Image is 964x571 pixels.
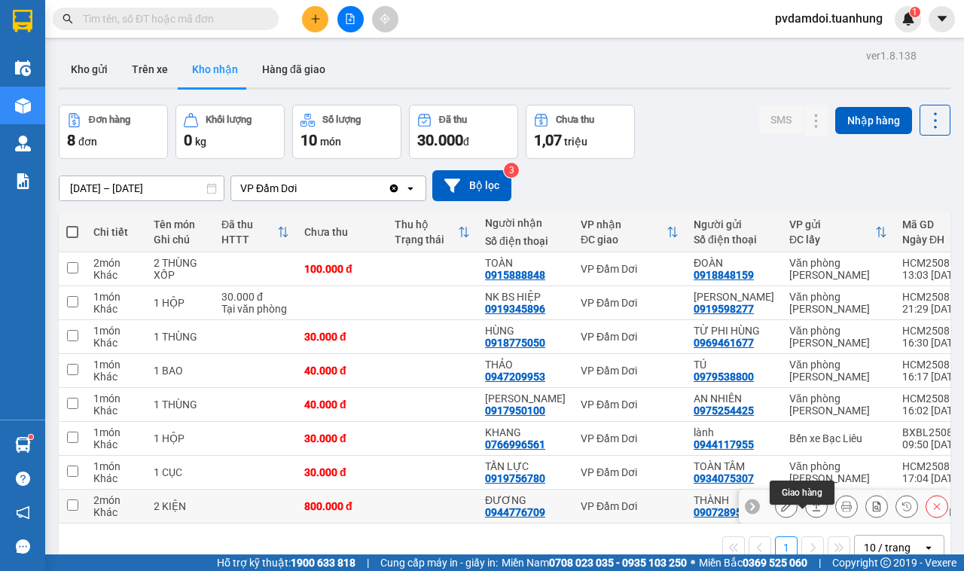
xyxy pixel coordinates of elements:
div: TÚ [694,359,774,371]
div: Văn phòng [PERSON_NAME] [789,291,887,315]
span: plus [310,14,321,24]
span: caret-down [935,12,949,26]
div: VP gửi [789,218,875,231]
div: 1 món [93,460,139,472]
img: solution-icon [15,173,31,189]
div: 0934075307 [694,472,754,484]
button: Đã thu30.000đ [409,105,518,159]
div: 0919345896 [485,303,545,315]
div: 0944117955 [694,438,754,450]
span: đ [463,136,469,148]
sup: 3 [504,163,519,178]
div: Tại văn phòng [221,303,289,315]
div: Sửa đơn hàng [775,495,798,518]
div: 800.000 đ [304,500,380,512]
button: Hàng đã giao [250,51,337,87]
div: Văn phòng [PERSON_NAME] [789,325,887,349]
div: 40.000 đ [304,365,380,377]
button: Nhập hàng [835,107,912,134]
button: Số lượng10món [292,105,401,159]
div: Khác [93,405,139,417]
div: Khác [93,506,139,518]
div: Người gửi [694,218,774,231]
div: Số điện thoại [694,234,774,246]
button: 1 [775,536,798,559]
div: 0919598277 [694,303,754,315]
img: warehouse-icon [15,98,31,114]
div: ĐOÀN [694,257,774,269]
div: 1 BAO [154,365,206,377]
div: 1 món [93,291,139,303]
div: 2 THÙNG XỐP [154,257,206,281]
span: aim [380,14,390,24]
img: warehouse-icon [15,60,31,76]
div: 0979538800 [694,371,754,383]
button: file-add [337,6,364,32]
span: notification [16,505,30,520]
span: copyright [880,557,891,568]
button: Kho gửi [59,51,120,87]
button: Trên xe [120,51,180,87]
div: VP Đầm Dơi [581,432,679,444]
div: Số lượng [322,115,361,125]
div: ĐƯƠNG [485,494,566,506]
div: 1 món [93,426,139,438]
input: Tìm tên, số ĐT hoặc mã đơn [83,11,261,27]
svg: Clear value [388,182,400,194]
div: 1 HỘP [154,432,206,444]
div: THÀNH [694,494,774,506]
button: plus [302,6,328,32]
div: Khác [93,303,139,315]
div: TỪ PHI HÙNG [694,325,774,337]
div: VP Đầm Dơi [581,365,679,377]
div: Khối lượng [206,115,252,125]
div: 1 THÙNG [154,398,206,411]
div: VP Đầm Dơi [581,331,679,343]
div: Đã thu [439,115,467,125]
div: 2 món [93,257,139,269]
div: KIỀU OANH [485,392,566,405]
svg: open [923,542,935,554]
img: warehouse-icon [15,136,31,151]
div: 1 THÙNG [154,331,206,343]
div: Trạng thái [395,234,458,246]
div: Văn phòng [PERSON_NAME] [789,257,887,281]
div: Chưa thu [304,226,380,238]
div: AN NHIÊN [694,392,774,405]
span: Miền Bắc [699,554,807,571]
div: ver 1.8.138 [866,47,917,64]
div: HTTT [221,234,277,246]
div: Khác [93,337,139,349]
span: ⚪️ [691,560,695,566]
div: Chưa thu [556,115,594,125]
sup: 1 [29,435,33,439]
div: 30.000 đ [221,291,289,303]
div: 0919756780 [485,472,545,484]
div: 0917950100 [485,405,545,417]
div: VP nhận [581,218,667,231]
button: Khối lượng0kg [175,105,285,159]
span: message [16,539,30,554]
div: 0907289506 [694,506,754,518]
div: Khác [93,472,139,484]
span: | [819,554,821,571]
div: 0766996561 [485,438,545,450]
button: Bộ lọc [432,170,511,201]
div: 0947209953 [485,371,545,383]
div: TẤN LỰC [485,460,566,472]
div: 0918775050 [485,337,545,349]
div: 0918848159 [694,269,754,281]
button: SMS [758,106,804,133]
button: caret-down [929,6,955,32]
input: Selected VP Đầm Dơi. [298,181,300,196]
div: HÙNG [485,325,566,337]
div: NK BS HIỆP [485,291,566,303]
div: Tên món [154,218,206,231]
span: món [320,136,341,148]
div: 1 món [93,359,139,371]
div: 10 / trang [864,540,911,555]
div: 1 CỤC [154,466,206,478]
div: 40.000 đ [304,398,380,411]
span: Miền Nam [502,554,687,571]
div: 1 món [93,392,139,405]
